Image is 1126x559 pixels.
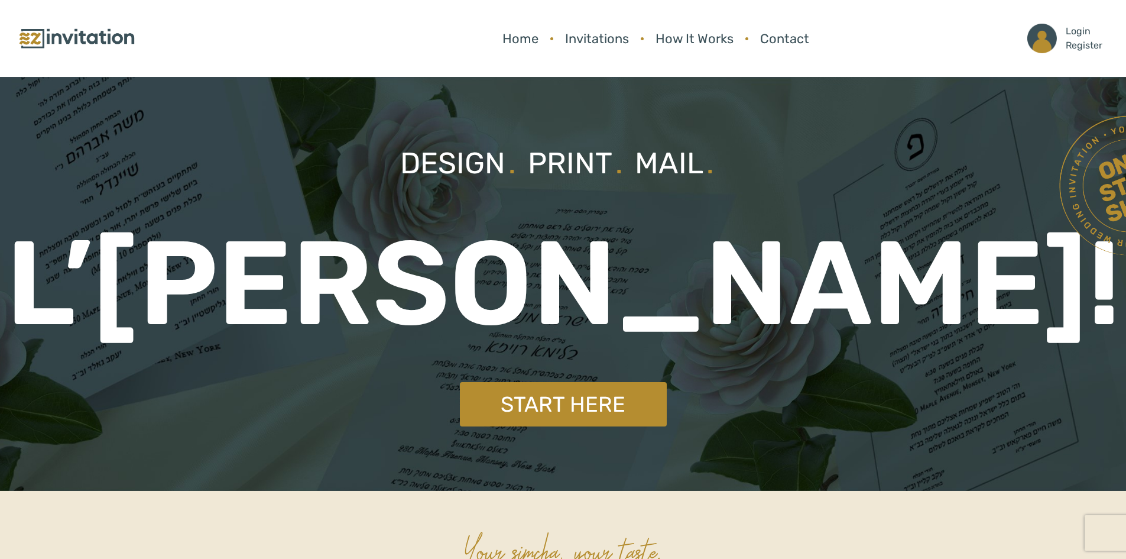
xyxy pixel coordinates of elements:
a: How It Works [650,23,739,54]
span: . [615,146,623,181]
a: Invitations [559,23,635,54]
p: Design Print Mail [400,141,726,186]
img: ico_account.png [1027,24,1057,53]
a: LoginRegister [1021,18,1108,59]
span: . [706,146,714,181]
p: L’[PERSON_NAME]! [6,195,1121,373]
a: Contact [754,23,815,54]
span: . [508,146,516,181]
a: Start Here [460,382,667,426]
img: logo.png [18,26,136,51]
a: Home [497,23,544,54]
p: Login Register [1066,24,1102,53]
